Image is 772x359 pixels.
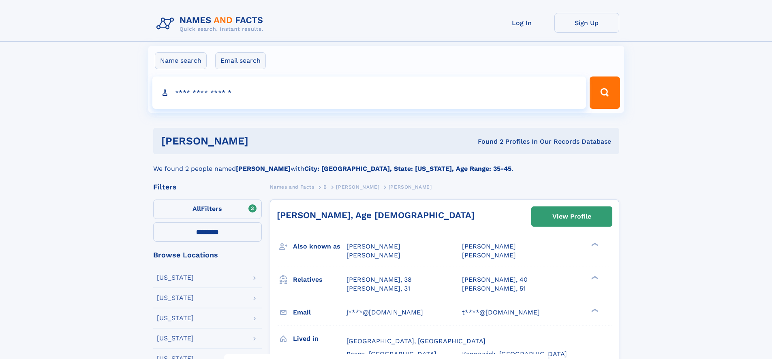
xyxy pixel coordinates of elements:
div: Filters [153,183,262,191]
div: Browse Locations [153,251,262,259]
a: [PERSON_NAME] [336,182,379,192]
div: Found 2 Profiles In Our Records Database [363,137,611,146]
div: ❯ [589,242,599,247]
b: City: [GEOGRAPHIC_DATA], State: [US_STATE], Age Range: 35-45 [304,165,511,172]
span: [GEOGRAPHIC_DATA], [GEOGRAPHIC_DATA] [346,337,485,345]
span: [PERSON_NAME] [462,251,516,259]
a: [PERSON_NAME], 31 [346,284,410,293]
div: [US_STATE] [157,315,194,321]
div: We found 2 people named with . [153,154,619,174]
span: All [192,205,201,212]
input: search input [152,76,586,109]
span: [PERSON_NAME] [462,242,516,250]
label: Filters [153,200,262,219]
a: [PERSON_NAME], 38 [346,275,412,284]
span: [PERSON_NAME] [346,242,400,250]
h3: Lived in [293,332,346,346]
span: [PERSON_NAME] [346,251,400,259]
span: [PERSON_NAME] [336,184,379,190]
label: Email search [215,52,266,69]
div: [US_STATE] [157,295,194,301]
div: ❯ [589,275,599,280]
a: Sign Up [554,13,619,33]
h3: Relatives [293,273,346,287]
a: Log In [490,13,554,33]
h3: Also known as [293,240,346,253]
h3: Email [293,306,346,319]
a: [PERSON_NAME], 51 [462,284,526,293]
span: B [323,184,327,190]
img: Logo Names and Facts [153,13,270,35]
span: [PERSON_NAME] [389,184,432,190]
div: ❯ [589,308,599,313]
span: Pasco, [GEOGRAPHIC_DATA] [346,350,436,358]
b: [PERSON_NAME] [236,165,291,172]
div: View Profile [552,207,591,226]
span: Kennewick, [GEOGRAPHIC_DATA] [462,350,567,358]
a: View Profile [532,207,612,226]
a: [PERSON_NAME], Age [DEMOGRAPHIC_DATA] [277,210,475,220]
a: Names and Facts [270,182,314,192]
label: Name search [155,52,207,69]
button: Search Button [590,76,620,109]
div: [US_STATE] [157,274,194,281]
h1: [PERSON_NAME] [161,136,363,146]
div: [US_STATE] [157,335,194,342]
a: [PERSON_NAME], 40 [462,275,528,284]
a: B [323,182,327,192]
